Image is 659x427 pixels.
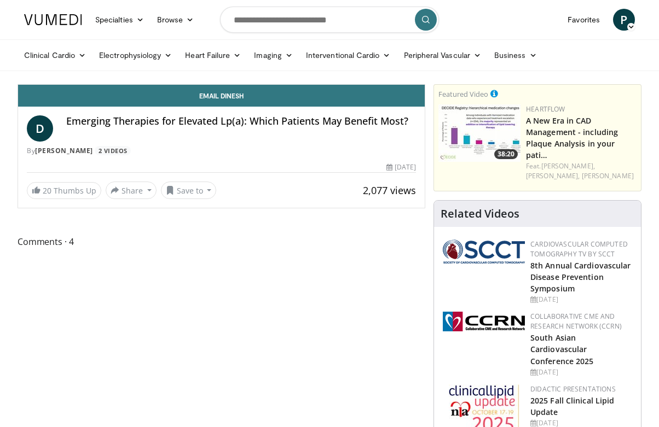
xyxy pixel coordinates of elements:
[247,44,299,66] a: Imaging
[530,295,632,305] div: [DATE]
[526,161,637,181] div: Feat.
[93,44,178,66] a: Electrophysiology
[35,146,93,155] a: [PERSON_NAME]
[441,207,519,220] h4: Related Videos
[530,239,628,259] a: Cardiovascular Computed Tomography TV by SCCT
[530,312,622,331] a: Collaborative CME and Research Network (CCRN)
[363,184,416,197] span: 2,077 views
[220,7,439,33] input: Search topics, interventions
[386,162,416,172] div: [DATE]
[438,104,521,162] img: 738d0e2d-290f-4d89-8861-908fb8b721dc.150x105_q85_crop-smart_upscale.jpg
[27,146,416,156] div: By
[89,9,151,31] a: Specialties
[526,104,565,114] a: Heartflow
[299,44,397,66] a: Interventional Cardio
[530,367,632,377] div: [DATE]
[151,9,201,31] a: Browse
[530,395,614,417] a: 2025 Fall Clinical Lipid Update
[95,146,131,155] a: 2 Videos
[24,14,82,25] img: VuMedi Logo
[438,89,488,99] small: Featured Video
[18,85,425,107] a: Email Dinesh
[526,115,618,160] a: A New Era in CAD Management - including Plaque Analysis in your pati…
[397,44,488,66] a: Peripheral Vascular
[582,171,634,180] a: [PERSON_NAME]
[530,332,594,366] a: South Asian Cardiovascular Conference 2025
[541,161,595,171] a: [PERSON_NAME],
[443,239,525,264] img: 51a70120-4f25-49cc-93a4-67582377e75f.png.150x105_q85_autocrop_double_scale_upscale_version-0.2.png
[530,260,631,294] a: 8th Annual Cardiovascular Disease Prevention Symposium
[561,9,606,31] a: Favorites
[443,312,525,331] img: a04ee3ba-8487-4636-b0fb-5e8d268f3737.png.150x105_q85_autocrop_double_scale_upscale_version-0.2.png
[18,44,93,66] a: Clinical Cardio
[27,182,101,199] a: 20 Thumbs Up
[27,115,53,142] a: D
[66,115,416,127] h4: Emerging Therapies for Elevated Lp(a): Which Patients May Benefit Most?
[494,149,518,159] span: 38:20
[526,171,580,180] a: [PERSON_NAME],
[18,235,425,249] span: Comments 4
[43,185,51,196] span: 20
[161,182,217,199] button: Save to
[438,104,521,162] a: 38:20
[530,384,632,394] div: Didactic Presentations
[106,182,157,199] button: Share
[488,44,544,66] a: Business
[178,44,247,66] a: Heart Failure
[613,9,635,31] a: P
